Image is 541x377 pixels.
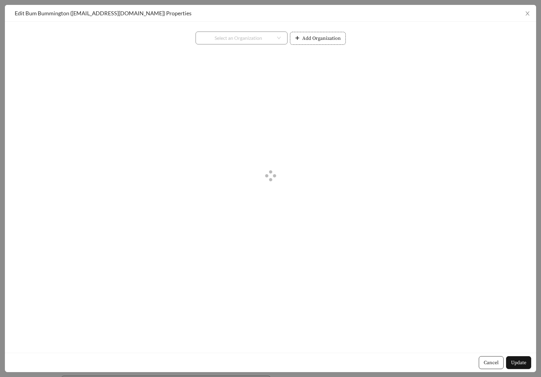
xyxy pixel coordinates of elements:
span: Update [511,359,526,366]
span: plus [295,36,300,41]
span: Add Organization [302,35,341,42]
button: plusAdd Organization [290,32,346,45]
div: Edit Bum Bummington ([EMAIL_ADDRESS][DOMAIN_NAME]) Properties [15,10,526,17]
button: Close [519,5,536,22]
button: Update [506,356,531,369]
span: close [525,11,530,16]
span: Cancel [484,359,499,366]
button: Cancel [479,356,504,369]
